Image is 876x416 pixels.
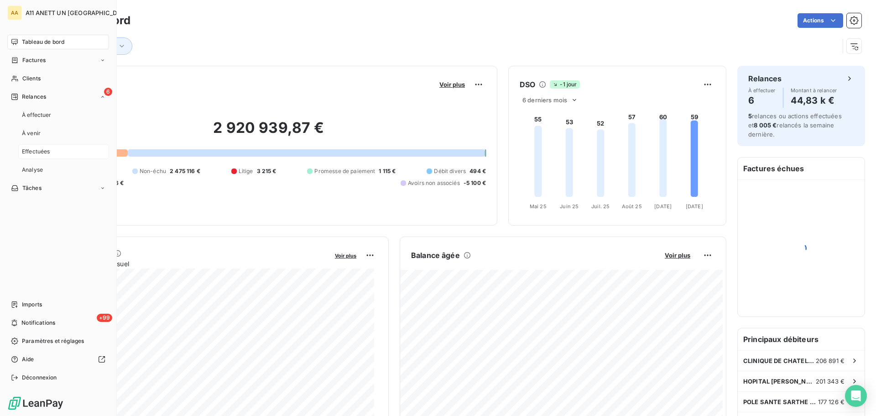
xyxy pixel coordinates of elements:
span: 2 475 116 € [170,167,200,175]
span: 8 005 € [754,121,777,129]
span: 6 [104,88,112,96]
span: Non-échu [140,167,166,175]
span: relances ou actions effectuées et relancés la semaine dernière. [748,112,842,138]
span: À effectuer [748,88,776,93]
span: 177 126 € [818,398,845,405]
tspan: Juin 25 [560,203,579,210]
tspan: [DATE] [654,203,672,210]
button: Actions [798,13,843,28]
span: Déconnexion [22,374,57,382]
button: Voir plus [332,251,359,259]
span: 5 [748,112,752,120]
h2: 2 920 939,87 € [52,119,486,146]
tspan: Juil. 25 [591,203,610,210]
span: A11 ANETT UN [GEOGRAPHIC_DATA] [26,9,130,16]
span: À venir [22,129,41,137]
h6: Factures échues [738,158,865,179]
span: Avoirs non associés [408,179,460,187]
h6: DSO [520,79,535,90]
span: Notifications [21,319,55,327]
span: 1 115 € [379,167,396,175]
span: Imports [22,300,42,309]
a: Aide [7,352,109,367]
span: 494 € [469,167,486,175]
span: CLINIQUE DE CHATELLERAULT [743,357,816,364]
span: Factures [22,56,46,64]
span: Litige [239,167,253,175]
button: Voir plus [662,251,693,259]
span: POLE SANTE SARTHE ET [GEOGRAPHIC_DATA] [743,398,818,405]
span: 206 891 € [816,357,845,364]
span: Voir plus [335,253,356,259]
span: HOPITAL [PERSON_NAME] L'ABBESSE [743,378,816,385]
span: Analyse [22,166,43,174]
img: Logo LeanPay [7,396,64,411]
span: Voir plus [665,252,690,259]
span: Effectuées [22,147,50,156]
h6: Relances [748,73,782,84]
span: 6 derniers mois [522,96,567,104]
tspan: [DATE] [686,203,703,210]
span: -1 jour [550,80,579,89]
span: Montant à relancer [791,88,837,93]
h6: Principaux débiteurs [738,328,865,350]
span: 201 343 € [816,378,845,385]
span: -5 100 € [464,179,486,187]
span: +99 [97,314,112,322]
span: Promesse de paiement [314,167,375,175]
span: 3 215 € [257,167,276,175]
span: Chiffre d'affaires mensuel [52,259,328,269]
span: Paramètres et réglages [22,337,84,345]
span: Aide [22,355,34,363]
tspan: Août 25 [622,203,642,210]
span: Relances [22,93,46,101]
span: Tâches [22,184,42,192]
div: AA [7,5,22,20]
span: Débit divers [434,167,466,175]
button: Voir plus [437,80,468,89]
h4: 6 [748,93,776,108]
h4: 44,83 k € [791,93,837,108]
span: Tableau de bord [22,38,64,46]
span: À effectuer [22,111,52,119]
span: Voir plus [439,81,465,88]
div: Open Intercom Messenger [845,385,867,407]
h6: Balance âgée [411,250,460,261]
span: Clients [22,74,41,83]
tspan: Mai 25 [530,203,547,210]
